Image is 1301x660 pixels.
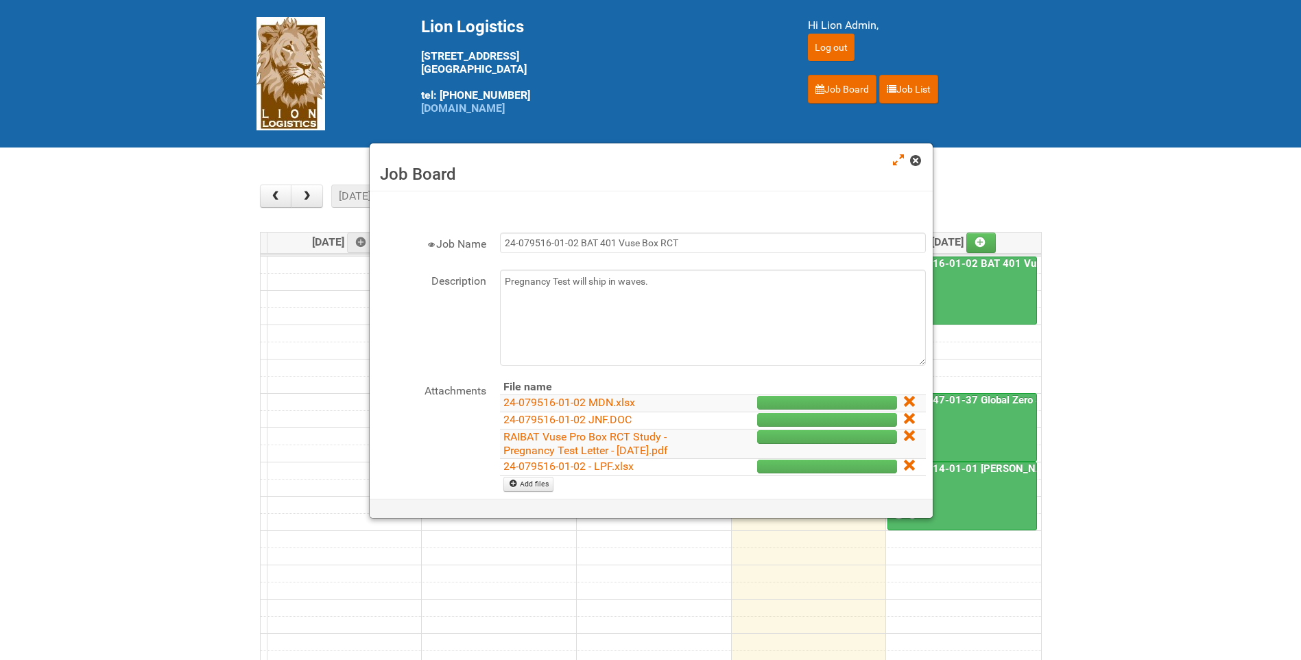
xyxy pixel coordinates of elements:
[421,17,524,36] span: Lion Logistics
[887,462,1037,530] a: 25-050914-01-01 [PERSON_NAME] C&U
[347,233,377,253] a: Add an event
[889,257,1093,270] a: 24-079516-01-02 BAT 401 Vuse Box RCT
[889,462,1086,475] a: 25-050914-01-01 [PERSON_NAME] C&U
[256,17,325,130] img: Lion Logistics
[503,460,634,473] a: 24-079516-01-02 - LPF.xlsx
[380,164,922,185] h3: Job Board
[503,430,668,457] a: RAIBAT Vuse Pro Box RCT Study - Pregnancy Test Letter - [DATE].pdf
[421,102,505,115] a: [DOMAIN_NAME]
[500,270,926,366] textarea: Pregnancy Test will ship in waves.
[808,17,1045,34] div: Hi Lion Admin,
[377,233,486,252] label: Job Name
[808,34,855,61] input: Log out
[966,233,996,253] a: Add an event
[889,394,1107,406] a: 25-038947-01-37 Global Zero Sugar Tea Test
[503,396,635,409] a: 24-079516-01-02 MDN.xlsx
[879,75,938,104] a: Job List
[256,67,325,80] a: Lion Logistics
[500,379,700,395] th: File name
[887,393,1037,462] a: 25-038947-01-37 Global Zero Sugar Tea Test
[931,235,996,248] span: [DATE]
[377,270,486,290] label: Description
[421,17,774,115] div: [STREET_ADDRESS] [GEOGRAPHIC_DATA] tel: [PHONE_NUMBER]
[503,413,632,426] a: 24-079516-01-02 JNF.DOC
[887,257,1037,325] a: 24-079516-01-02 BAT 401 Vuse Box RCT
[331,185,378,208] button: [DATE]
[377,379,486,399] label: Attachments
[503,477,553,492] a: Add files
[312,235,377,248] span: [DATE]
[808,75,876,104] a: Job Board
